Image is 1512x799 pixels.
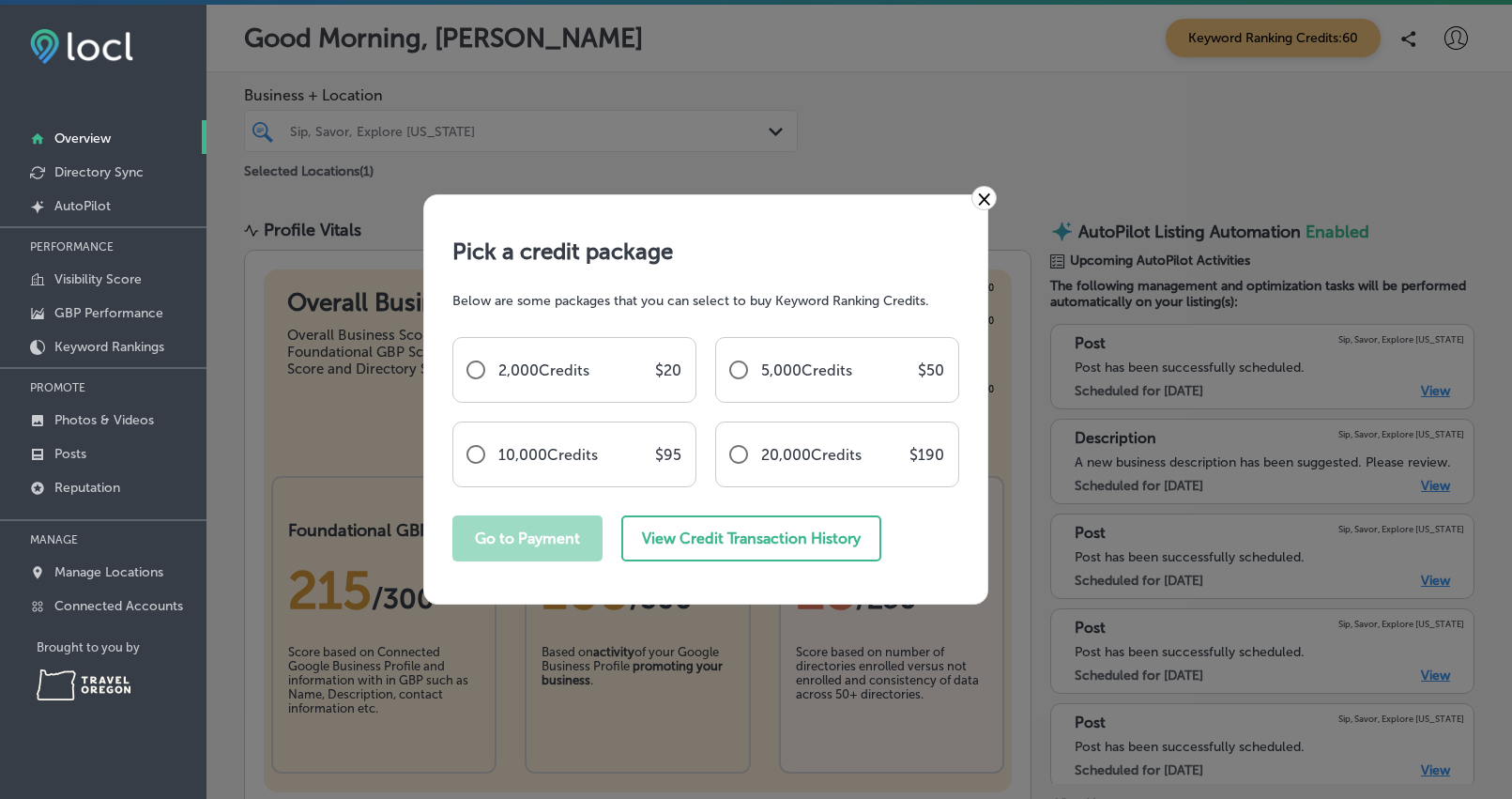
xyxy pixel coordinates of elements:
img: Travel Oregon [37,669,130,700]
p: 5,000 Credits [761,361,852,379]
p: Photos & Videos [54,412,154,428]
p: Connected Accounts [54,598,183,614]
img: fda3e92497d09a02dc62c9cd864e3231.png [30,29,133,64]
p: GBP Performance [54,305,163,321]
p: Manage Locations [54,564,163,580]
p: Below are some packages that you can select to buy Keyword Ranking Credits. [452,293,959,309]
p: 20,000 Credits [761,446,862,464]
a: × [971,186,997,210]
button: View Credit Transaction History [621,515,881,561]
h1: Pick a credit package [452,238,959,265]
p: Overview [54,131,111,146]
p: 2,000 Credits [498,361,589,379]
p: $ 95 [655,446,681,464]
p: Keyword Rankings [54,339,164,355]
p: 10,000 Credits [498,446,598,464]
p: Posts [54,446,86,462]
p: Brought to you by [37,640,206,654]
p: $ 190 [909,446,944,464]
p: Directory Sync [54,164,144,180]
p: AutoPilot [54,198,111,214]
p: $ 20 [655,361,681,379]
button: Go to Payment [452,515,603,561]
p: Visibility Score [54,271,142,287]
p: Reputation [54,480,120,496]
p: $ 50 [918,361,944,379]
